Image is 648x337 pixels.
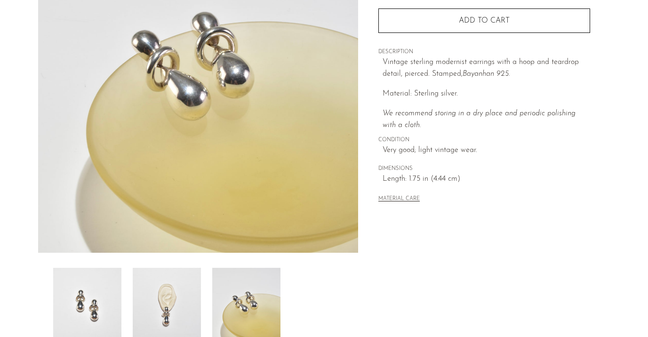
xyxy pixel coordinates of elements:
[463,70,510,78] em: Bayanhan 925.
[383,56,590,80] p: Vintage sterling modernist earrings with a hoop and teardrop detail, pierced. Stamped,
[383,144,590,157] span: Very good; light vintage wear.
[378,136,590,144] span: CONDITION
[383,88,590,100] p: Material: Sterling silver.
[378,196,420,203] button: MATERIAL CARE
[378,48,590,56] span: DESCRIPTION
[383,110,576,129] i: We recommend storing in a dry place and periodic polishing with a cloth.
[383,173,590,185] span: Length: 1.75 in (4.44 cm)
[378,8,590,33] button: Add to cart
[378,165,590,173] span: DIMENSIONS
[459,17,510,24] span: Add to cart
